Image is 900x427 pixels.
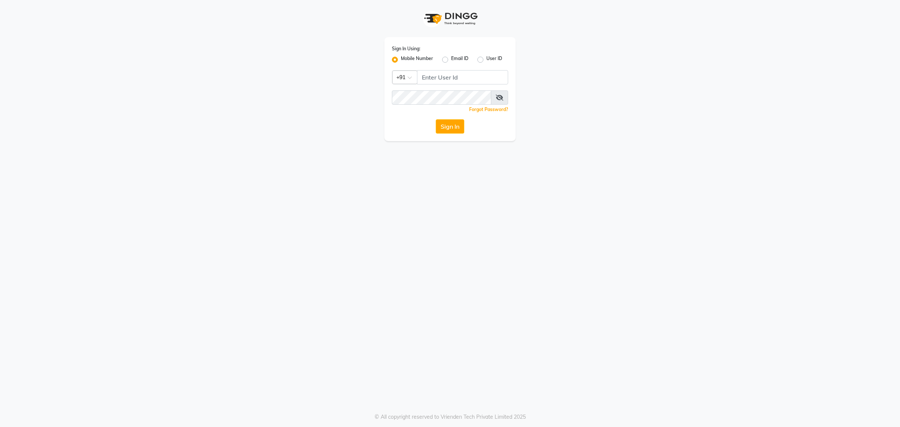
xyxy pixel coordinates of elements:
label: Mobile Number [401,55,433,64]
input: Username [392,90,491,105]
input: Username [417,70,508,84]
label: User ID [486,55,502,64]
label: Email ID [451,55,468,64]
img: logo1.svg [420,8,480,30]
a: Forgot Password? [469,107,508,112]
button: Sign In [436,119,464,134]
label: Sign In Using: [392,45,420,52]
